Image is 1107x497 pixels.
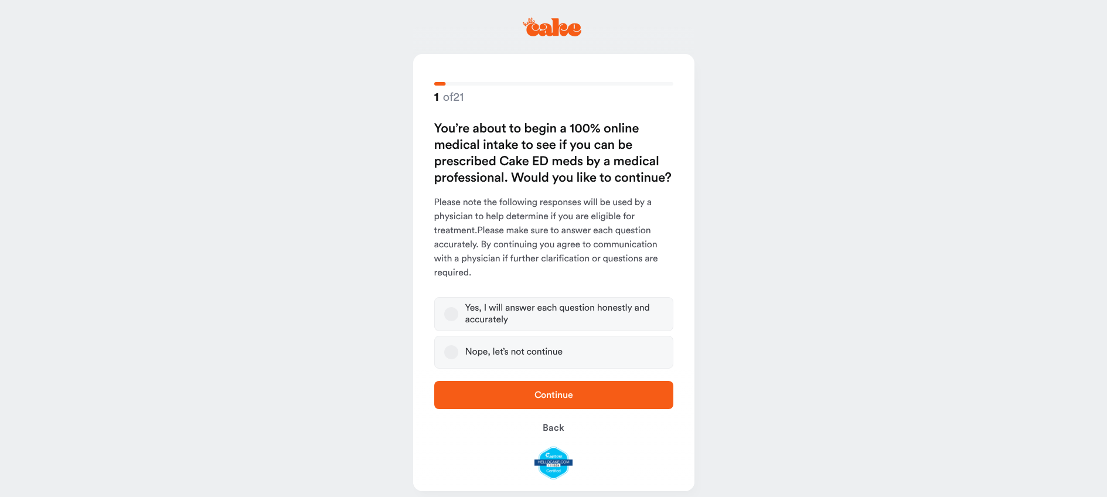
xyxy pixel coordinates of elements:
[543,423,564,433] span: Back
[434,414,673,442] button: Back
[465,346,563,358] div: Nope, let’s not continue
[444,345,458,359] button: Nope, let’s not continue
[434,90,464,104] strong: of 21
[434,196,673,280] p: Please note the following responses will be used by a physician to help determine if you are elig...
[434,381,673,409] button: Continue
[434,121,673,186] h2: You’re about to begin a 100% online medical intake to see if you can be prescribed Cake ED meds b...
[434,90,439,105] span: 1
[534,390,573,400] span: Continue
[465,302,663,326] div: Yes, I will answer each question honestly and accurately
[534,447,573,479] img: legit-script-certified.png
[444,307,458,321] button: Yes, I will answer each question honestly and accurately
